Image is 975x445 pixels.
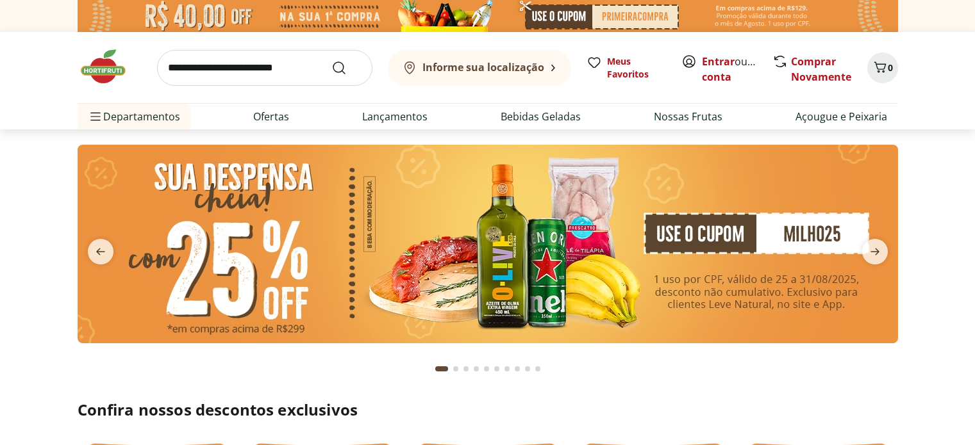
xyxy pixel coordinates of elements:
[362,109,428,124] a: Lançamentos
[331,60,362,76] button: Submit Search
[702,54,735,69] a: Entrar
[433,353,451,384] button: Current page from fs-carousel
[78,47,142,86] img: Hortifruti
[867,53,898,83] button: Carrinho
[157,50,372,86] input: search
[791,54,851,84] a: Comprar Novamente
[522,353,533,384] button: Go to page 9 from fs-carousel
[78,145,898,343] img: cupom
[78,400,898,420] h2: Confira nossos descontos exclusivos
[471,353,481,384] button: Go to page 4 from fs-carousel
[388,50,571,86] button: Informe sua localização
[654,109,722,124] a: Nossas Frutas
[702,54,759,85] span: ou
[422,60,544,74] b: Informe sua localização
[88,101,103,132] button: Menu
[78,239,124,264] button: previous
[607,55,666,81] span: Meus Favoritos
[587,55,666,81] a: Meus Favoritos
[888,61,893,74] span: 0
[533,353,543,384] button: Go to page 10 from fs-carousel
[501,109,581,124] a: Bebidas Geladas
[502,353,512,384] button: Go to page 7 from fs-carousel
[852,239,898,264] button: next
[481,353,492,384] button: Go to page 5 from fs-carousel
[461,353,471,384] button: Go to page 3 from fs-carousel
[796,109,887,124] a: Açougue e Peixaria
[512,353,522,384] button: Go to page 8 from fs-carousel
[492,353,502,384] button: Go to page 6 from fs-carousel
[451,353,461,384] button: Go to page 2 from fs-carousel
[702,54,772,84] a: Criar conta
[88,101,180,132] span: Departamentos
[253,109,289,124] a: Ofertas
